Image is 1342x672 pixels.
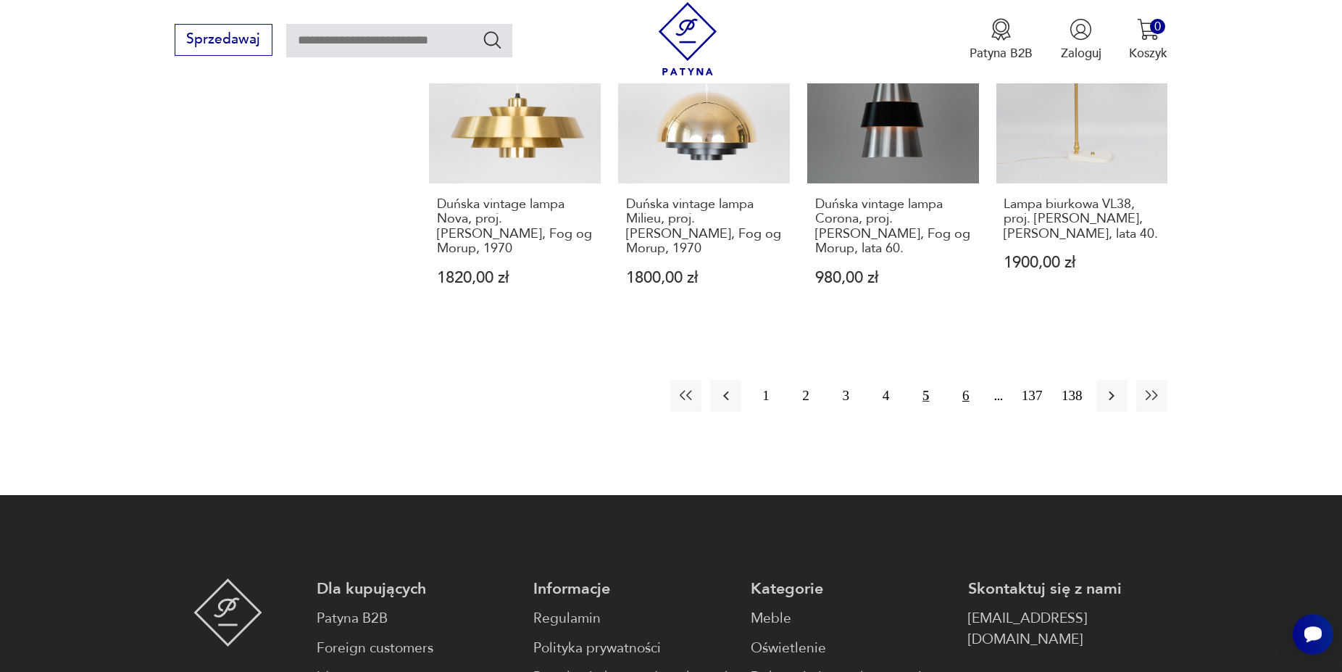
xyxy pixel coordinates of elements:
button: 137 [1017,380,1048,411]
h3: Lampa biurkowa VL38, proj. [PERSON_NAME], [PERSON_NAME], lata 40. [1004,197,1159,241]
h3: Duńska vintage lampa Nova, proj. [PERSON_NAME], Fog og Morup, 1970 [437,197,593,257]
p: 1800,00 zł [626,270,782,286]
a: [EMAIL_ADDRESS][DOMAIN_NAME] [968,608,1168,650]
button: Sprzedawaj [175,24,272,56]
p: Patyna B2B [970,45,1033,62]
button: 5 [910,380,941,411]
img: Patyna - sklep z meblami i dekoracjami vintage [651,2,725,75]
button: 6 [950,380,981,411]
a: Sprzedawaj [175,35,272,46]
a: KlasykLampa biurkowa VL38, proj. Vilhelm Lauritzen, Louis Poulsen, lata 40.Lampa biurkowa VL38, p... [996,12,1168,320]
a: KlasykDuńska vintage lampa Nova, proj. Jo Hammerborg, Fog og Morup, 1970Duńska vintage lampa Nova... [429,12,601,320]
a: Ikona medaluPatyna B2B [970,18,1033,62]
button: 2 [791,380,822,411]
button: 138 [1056,380,1088,411]
a: Regulamin [533,608,733,629]
iframe: Smartsupp widget button [1293,614,1333,655]
h3: Duńska vintage lampa Corona, proj. [PERSON_NAME], Fog og Morup, lata 60. [815,197,971,257]
a: Patyna B2B [317,608,517,629]
a: Polityka prywatności [533,638,733,659]
p: 1900,00 zł [1004,255,1159,270]
img: Ikonka użytkownika [1070,18,1092,41]
a: KlasykDuńska vintage lampa Corona, proj. Jo Hammerborg, Fog og Morup, lata 60.Duńska vintage lamp... [807,12,979,320]
button: 4 [870,380,901,411]
a: Oświetlenie [751,638,951,659]
a: KlasykDuńska vintage lampa Milieu, proj. Jo Hammerborg, Fog og Morup, 1970Duńska vintage lampa Mi... [618,12,790,320]
p: Dla kupujących [317,578,517,600]
img: Ikona medalu [990,18,1012,41]
img: Patyna - sklep z meblami i dekoracjami vintage [193,578,262,647]
p: 980,00 zł [815,270,971,286]
p: Zaloguj [1061,45,1101,62]
p: Koszyk [1129,45,1167,62]
button: 1 [750,380,781,411]
p: Kategorie [751,578,951,600]
button: Zaloguj [1061,18,1101,62]
div: 0 [1150,19,1165,34]
button: 0Koszyk [1129,18,1167,62]
p: Skontaktuj się z nami [968,578,1168,600]
p: 1820,00 zł [437,270,593,286]
a: Meble [751,608,951,629]
h3: Duńska vintage lampa Milieu, proj. [PERSON_NAME], Fog og Morup, 1970 [626,197,782,257]
button: Patyna B2B [970,18,1033,62]
p: Informacje [533,578,733,600]
img: Ikona koszyka [1137,18,1159,41]
button: Szukaj [482,29,503,50]
button: 3 [830,380,862,411]
a: Foreign customers [317,638,517,659]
